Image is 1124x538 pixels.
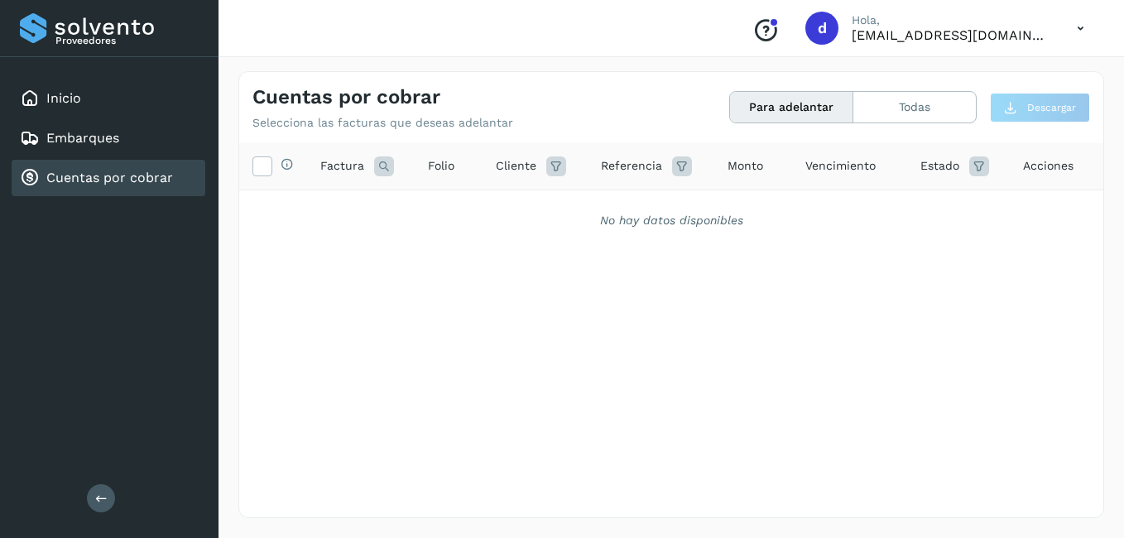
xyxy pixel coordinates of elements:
[920,157,959,175] span: Estado
[320,157,364,175] span: Factura
[1027,100,1076,115] span: Descargar
[252,116,513,130] p: Selecciona las facturas que deseas adelantar
[853,92,976,122] button: Todas
[601,157,662,175] span: Referencia
[728,157,763,175] span: Monto
[12,80,205,117] div: Inicio
[46,170,173,185] a: Cuentas por cobrar
[852,27,1050,43] p: dcordero@grupoterramex.com
[428,157,454,175] span: Folio
[1023,157,1074,175] span: Acciones
[261,212,1082,229] div: No hay datos disponibles
[990,93,1090,122] button: Descargar
[55,35,199,46] p: Proveedores
[730,92,853,122] button: Para adelantar
[12,120,205,156] div: Embarques
[805,157,876,175] span: Vencimiento
[852,13,1050,27] p: Hola,
[46,130,119,146] a: Embarques
[12,160,205,196] div: Cuentas por cobrar
[496,157,536,175] span: Cliente
[46,90,81,106] a: Inicio
[252,85,440,109] h4: Cuentas por cobrar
